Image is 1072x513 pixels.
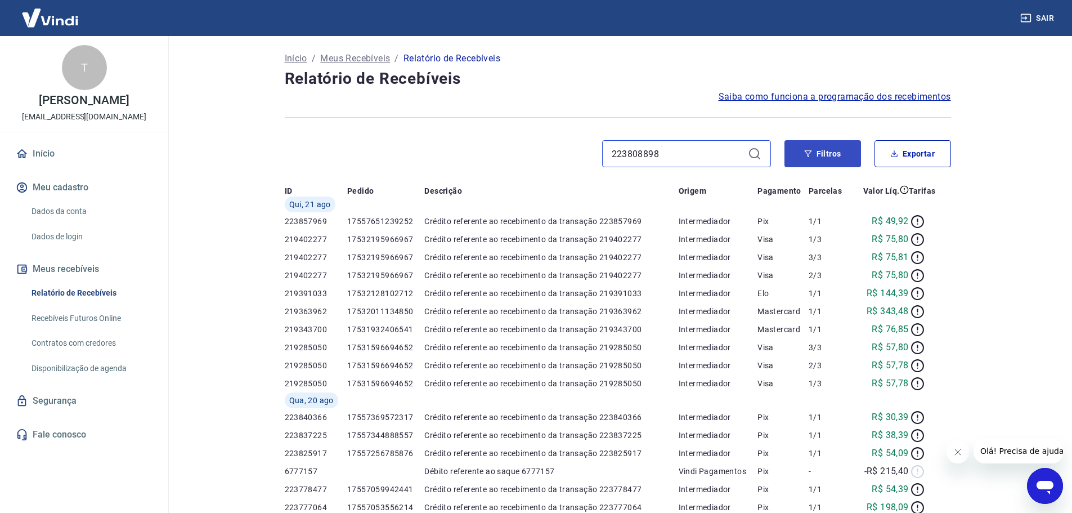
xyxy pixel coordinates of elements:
[14,422,155,447] a: Fale conosco
[22,111,146,123] p: [EMAIL_ADDRESS][DOMAIN_NAME]
[285,185,293,197] p: ID
[424,360,678,371] p: Crédito referente ao recebimento da transação 219285050
[424,288,678,299] p: Crédito referente ao recebimento da transação 219391033
[285,324,348,335] p: 219343700
[757,185,801,197] p: Pagamento
[864,465,909,478] p: -R$ 215,40
[285,378,348,389] p: 219285050
[285,288,348,299] p: 219391033
[285,448,348,459] p: 223825917
[424,430,678,441] p: Crédito referente ao recebimento da transação 223837225
[14,141,155,166] a: Início
[809,306,847,317] p: 1/1
[62,45,107,90] div: T
[424,502,678,513] p: Crédito referente ao recebimento da transação 223777064
[285,360,348,371] p: 219285050
[679,288,758,299] p: Intermediador
[424,412,678,423] p: Crédito referente ao recebimento da transação 223840366
[679,378,758,389] p: Intermediador
[424,270,678,281] p: Crédito referente ao recebimento da transação 219402277
[347,502,424,513] p: 17557053556214
[757,378,809,389] p: Visa
[872,251,908,264] p: R$ 75,81
[679,270,758,281] p: Intermediador
[347,360,424,371] p: 17531596694652
[872,215,908,228] p: R$ 49,92
[285,502,348,513] p: 223777064
[757,342,809,353] p: Visa
[809,378,847,389] p: 1/3
[14,257,155,282] button: Meus recebíveis
[809,430,847,441] p: 1/1
[872,447,908,460] p: R$ 54,09
[347,448,424,459] p: 17557256785876
[757,306,809,317] p: Mastercard
[347,306,424,317] p: 17532011134850
[424,252,678,263] p: Crédito referente ao recebimento da transação 219402277
[809,342,847,353] p: 3/3
[679,252,758,263] p: Intermediador
[14,175,155,200] button: Meu cadastro
[320,52,390,65] a: Meus Recebíveis
[285,306,348,317] p: 219363962
[39,95,129,106] p: [PERSON_NAME]
[757,412,809,423] p: Pix
[347,185,374,197] p: Pedido
[809,502,847,513] p: 1/1
[285,234,348,245] p: 219402277
[424,466,678,477] p: Débito referente ao saque 6777157
[679,306,758,317] p: Intermediador
[347,484,424,495] p: 17557059942441
[1027,468,1063,504] iframe: Botão para abrir a janela de mensagens
[424,234,678,245] p: Crédito referente ao recebimento da transação 219402277
[863,185,900,197] p: Valor Líq.
[347,270,424,281] p: 17532195966967
[757,430,809,441] p: Pix
[757,252,809,263] p: Visa
[285,270,348,281] p: 219402277
[285,412,348,423] p: 223840366
[809,288,847,299] p: 1/1
[874,140,951,167] button: Exportar
[285,216,348,227] p: 223857969
[424,216,678,227] p: Crédito referente ao recebimento da transação 223857969
[757,216,809,227] p: Pix
[679,185,706,197] p: Origem
[757,288,809,299] p: Elo
[347,216,424,227] p: 17557651239252
[347,288,424,299] p: 17532128102712
[809,484,847,495] p: 1/1
[872,269,908,282] p: R$ 75,80
[14,1,87,35] img: Vindi
[867,305,909,318] p: R$ 343,48
[809,466,847,477] p: -
[872,359,908,372] p: R$ 57,78
[312,52,316,65] p: /
[757,448,809,459] p: Pix
[872,411,908,424] p: R$ 30,39
[289,199,331,210] span: Qui, 21 ago
[872,429,908,442] p: R$ 38,39
[757,502,809,513] p: Pix
[285,252,348,263] p: 219402277
[285,52,307,65] a: Início
[679,502,758,513] p: Intermediador
[679,430,758,441] p: Intermediador
[757,484,809,495] p: Pix
[757,324,809,335] p: Mastercard
[285,466,348,477] p: 6777157
[809,412,847,423] p: 1/1
[809,324,847,335] p: 1/1
[909,185,936,197] p: Tarifas
[394,52,398,65] p: /
[285,430,348,441] p: 223837225
[719,90,951,104] span: Saiba como funciona a programação dos recebimentos
[679,360,758,371] p: Intermediador
[679,466,758,477] p: Vindi Pagamentos
[14,389,155,413] a: Segurança
[757,234,809,245] p: Visa
[285,484,348,495] p: 223778477
[809,216,847,227] p: 1/1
